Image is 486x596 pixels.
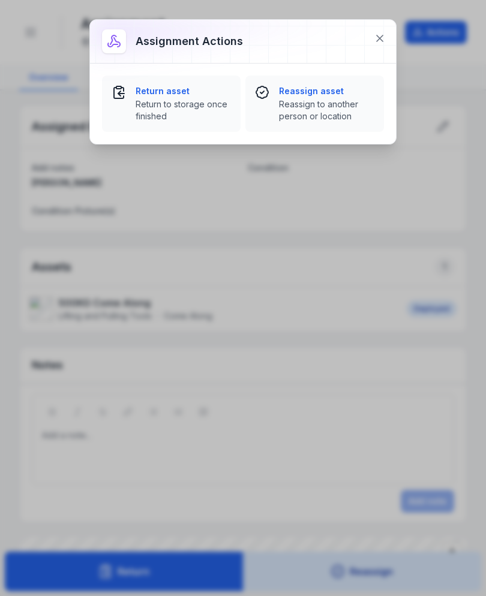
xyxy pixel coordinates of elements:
[136,98,231,122] span: Return to storage once finished
[136,85,231,97] strong: Return asset
[102,76,241,132] button: Return assetReturn to storage once finished
[279,85,374,97] strong: Reassign asset
[245,76,384,132] button: Reassign assetReassign to another person or location
[279,98,374,122] span: Reassign to another person or location
[136,33,243,50] h3: Assignment actions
